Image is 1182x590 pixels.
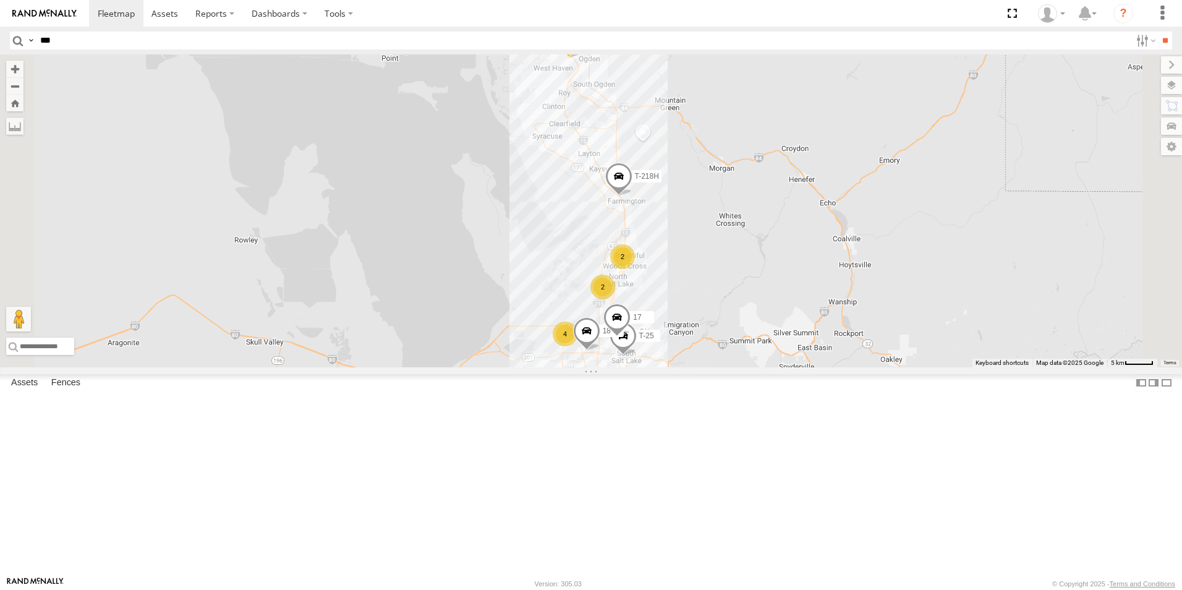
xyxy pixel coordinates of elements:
span: T-25 [639,331,654,340]
span: 18 [603,327,611,336]
label: Fences [45,374,87,391]
div: Version: 305.03 [535,580,582,588]
span: 5 km [1111,359,1125,366]
button: Zoom Home [6,95,23,111]
label: Dock Summary Table to the Left [1135,374,1147,392]
label: Assets [5,374,44,391]
button: Zoom out [6,77,23,95]
div: © Copyright 2025 - [1052,580,1175,588]
div: 4 [553,322,577,346]
button: Drag Pegman onto the map to open Street View [6,307,31,331]
label: Hide Summary Table [1160,374,1173,392]
label: Dock Summary Table to the Right [1147,374,1160,392]
label: Measure [6,118,23,135]
label: Search Filter Options [1131,32,1158,49]
button: Zoom in [6,61,23,77]
div: Keith Washburn [1034,4,1069,23]
a: Terms and Conditions [1110,580,1175,588]
span: T-218H [635,172,659,181]
span: Map data ©2025 Google [1036,359,1103,366]
label: Map Settings [1161,138,1182,155]
div: 2 [590,275,615,299]
span: 17 [633,313,641,322]
i: ? [1113,4,1133,24]
label: Search Query [26,32,36,49]
button: Keyboard shortcuts [976,359,1029,367]
img: rand-logo.svg [12,9,77,18]
button: Map Scale: 5 km per 43 pixels [1107,359,1157,367]
a: Visit our Website [7,578,64,590]
a: Terms [1163,361,1176,366]
div: 2 [610,244,635,269]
